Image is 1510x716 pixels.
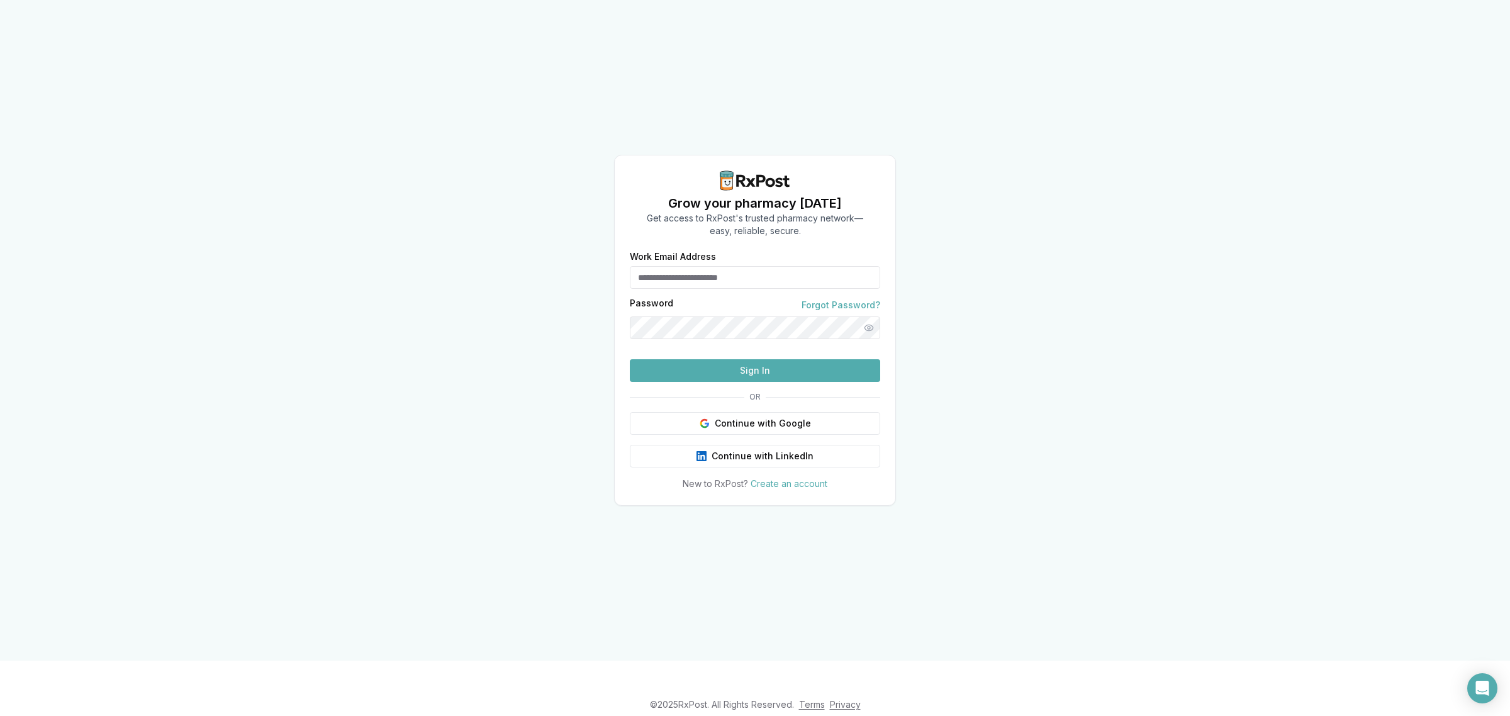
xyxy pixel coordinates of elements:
h1: Grow your pharmacy [DATE] [647,194,863,212]
img: Google [700,418,710,428]
button: Sign In [630,359,880,382]
a: Privacy [830,699,861,710]
label: Work Email Address [630,252,880,261]
span: New to RxPost? [683,478,748,489]
p: Get access to RxPost's trusted pharmacy network— easy, reliable, secure. [647,212,863,237]
a: Create an account [751,478,827,489]
button: Show password [858,316,880,339]
a: Terms [799,699,825,710]
button: Continue with LinkedIn [630,445,880,467]
img: RxPost Logo [715,171,795,191]
img: LinkedIn [696,451,707,461]
div: Open Intercom Messenger [1467,673,1497,703]
span: OR [744,392,766,402]
label: Password [630,299,673,311]
a: Forgot Password? [802,299,880,311]
button: Continue with Google [630,412,880,435]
